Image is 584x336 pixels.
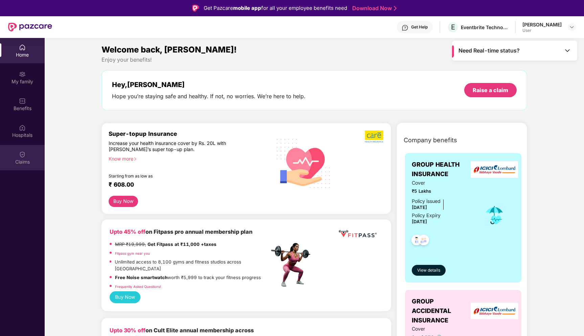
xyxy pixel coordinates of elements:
span: Welcome back, [PERSON_NAME]! [102,45,237,55]
b: Upto 30% off [110,327,145,334]
img: b5dec4f62d2307b9de63beb79f102df3.png [365,130,384,143]
img: svg+xml;base64,PHN2ZyBpZD0iQmVuZWZpdHMiIHhtbG5zPSJodHRwOi8vd3d3LnczLm9yZy8yMDAwL3N2ZyIgd2lkdGg9Ij... [19,98,26,104]
button: Buy Now [109,196,138,207]
img: svg+xml;base64,PHN2ZyB4bWxucz0iaHR0cDovL3d3dy53My5vcmcvMjAwMC9zdmciIHhtbG5zOnhsaW5rPSJodHRwOi8vd3... [271,130,336,196]
img: New Pazcare Logo [8,23,52,31]
img: Toggle Icon [564,47,571,54]
img: Logo [192,5,199,12]
strong: mobile app [233,5,261,11]
div: Policy Expiry [412,212,441,219]
span: Need Real-time status? [458,47,520,54]
div: [PERSON_NAME] [522,21,562,28]
span: right [133,157,137,161]
span: Company benefits [404,135,457,145]
img: svg+xml;base64,PHN2ZyB4bWxucz0iaHR0cDovL3d3dy53My5vcmcvMjAwMC9zdmciIHdpZHRoPSI0OC45NDMiIGhlaWdodD... [415,233,432,249]
span: [DATE] [412,205,427,210]
img: fppp.png [337,228,378,240]
img: svg+xml;base64,PHN2ZyBpZD0iSG9tZSIgeG1sbnM9Imh0dHA6Ly93d3cudzMub3JnLzIwMDAvc3ZnIiB3aWR0aD0iMjAiIG... [19,44,26,51]
div: Starting from as low as [109,173,241,178]
p: worth ₹5,999 to track your fitness progress [115,274,261,281]
a: Fitpass gym near you [115,251,150,255]
span: Cover [412,179,474,187]
button: Buy Now [110,291,140,303]
img: insurerLogo [471,161,518,178]
span: View details [417,267,440,274]
img: svg+xml;base64,PHN2ZyBpZD0iSGVscC0zMngzMiIgeG1sbnM9Imh0dHA6Ly93d3cudzMub3JnLzIwMDAvc3ZnIiB3aWR0aD... [402,24,408,31]
div: Get Help [411,24,428,30]
div: Hey, [PERSON_NAME] [112,81,306,89]
a: Frequently Asked Questions! [115,285,161,289]
div: Increase your health insurance cover by Rs. 20L with [PERSON_NAME]’s super top-up plan. [109,140,240,153]
strong: Free Noise smartwatch [115,275,167,280]
strong: Get Fitpass at ₹11,000 +taxes [148,241,217,247]
img: svg+xml;base64,PHN2ZyB3aWR0aD0iMjAiIGhlaWdodD0iMjAiIHZpZXdCb3g9IjAgMCAyMCAyMCIgZmlsbD0ibm9uZSIgeG... [19,71,26,78]
p: Unlimited access to 8,100 gyms and fitness studios across [GEOGRAPHIC_DATA] [115,258,269,272]
img: icon [484,204,506,226]
div: Get Pazcare for all your employee benefits need [204,4,347,12]
div: ₹ 608.00 [109,181,263,189]
div: Raise a claim [473,86,508,94]
b: Upto 45% off [110,228,145,235]
span: E [451,23,455,31]
a: Download Now [352,5,395,12]
button: View details [412,265,446,276]
span: GROUP HEALTH INSURANCE [412,160,474,179]
img: svg+xml;base64,PHN2ZyBpZD0iSG9zcGl0YWxzIiB4bWxucz0iaHR0cDovL3d3dy53My5vcmcvMjAwMC9zdmciIHdpZHRoPS... [19,124,26,131]
img: svg+xml;base64,PHN2ZyBpZD0iRHJvcGRvd24tMzJ4MzIiIHhtbG5zPSJodHRwOi8vd3d3LnczLm9yZy8yMDAwL3N2ZyIgd2... [569,24,575,30]
div: Eventbrite Technologies India Private Limited [461,24,508,30]
b: on Fitpass pro annual membership plan [110,228,252,235]
div: Super-topup Insurance [109,130,269,137]
span: [DATE] [412,219,427,224]
div: Enjoy your benefits! [102,56,527,63]
span: GROUP ACCIDENTAL INSURANCE [412,297,474,325]
div: Policy issued [412,197,441,205]
img: fpp.png [269,241,316,289]
span: ₹5 Lakhs [412,188,474,195]
div: User [522,28,562,33]
img: svg+xml;base64,PHN2ZyB4bWxucz0iaHR0cDovL3d3dy53My5vcmcvMjAwMC9zdmciIHdpZHRoPSI0OC45NDMiIGhlaWdodD... [408,233,425,249]
div: Know more [109,156,265,161]
div: Hope you’re staying safe and healthy. If not, no worries. We’re here to help. [112,93,306,100]
img: insurerLogo [471,303,518,319]
del: MRP ₹19,999, [115,241,146,247]
img: svg+xml;base64,PHN2ZyBpZD0iQ2xhaW0iIHhtbG5zPSJodHRwOi8vd3d3LnczLm9yZy8yMDAwL3N2ZyIgd2lkdGg9IjIwIi... [19,151,26,158]
span: Cover [412,325,474,333]
img: Stroke [394,5,397,12]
